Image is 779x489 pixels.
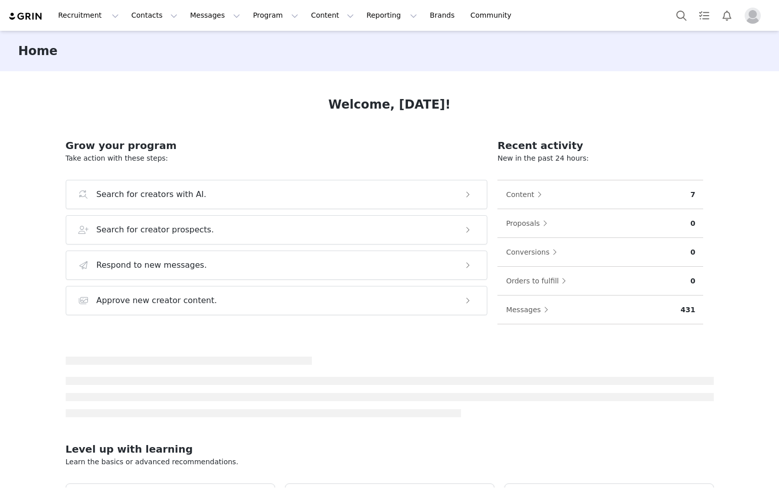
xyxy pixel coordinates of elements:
h3: Home [18,42,58,60]
p: New in the past 24 hours: [497,153,703,164]
button: Search [670,4,693,27]
p: Take action with these steps: [66,153,488,164]
img: placeholder-profile.jpg [745,8,761,24]
p: 431 [680,305,695,315]
button: Approve new creator content. [66,286,488,315]
h3: Search for creators with AI. [97,188,207,201]
button: Search for creators with AI. [66,180,488,209]
button: Notifications [716,4,738,27]
h3: Search for creator prospects. [97,224,214,236]
button: Orders to fulfill [506,273,571,289]
button: Conversions [506,244,562,260]
h2: Grow your program [66,138,488,153]
button: Content [305,4,360,27]
a: Tasks [693,4,715,27]
button: Respond to new messages. [66,251,488,280]
h3: Respond to new messages. [97,259,207,271]
p: Learn the basics or advanced recommendations. [66,457,714,467]
button: Reporting [360,4,423,27]
button: Program [247,4,304,27]
h2: Recent activity [497,138,703,153]
h3: Approve new creator content. [97,295,217,307]
img: grin logo [8,12,43,21]
button: Profile [739,8,771,24]
p: 0 [691,276,696,286]
button: Contacts [125,4,184,27]
button: Messages [506,302,554,318]
p: 0 [691,247,696,258]
button: Content [506,186,547,203]
h2: Level up with learning [66,442,714,457]
button: Proposals [506,215,553,231]
button: Recruitment [52,4,125,27]
button: Messages [184,4,246,27]
h1: Welcome, [DATE]! [329,95,451,114]
p: 7 [691,189,696,200]
button: Search for creator prospects. [66,215,488,244]
a: Brands [424,4,464,27]
p: 0 [691,218,696,229]
a: Community [465,4,522,27]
